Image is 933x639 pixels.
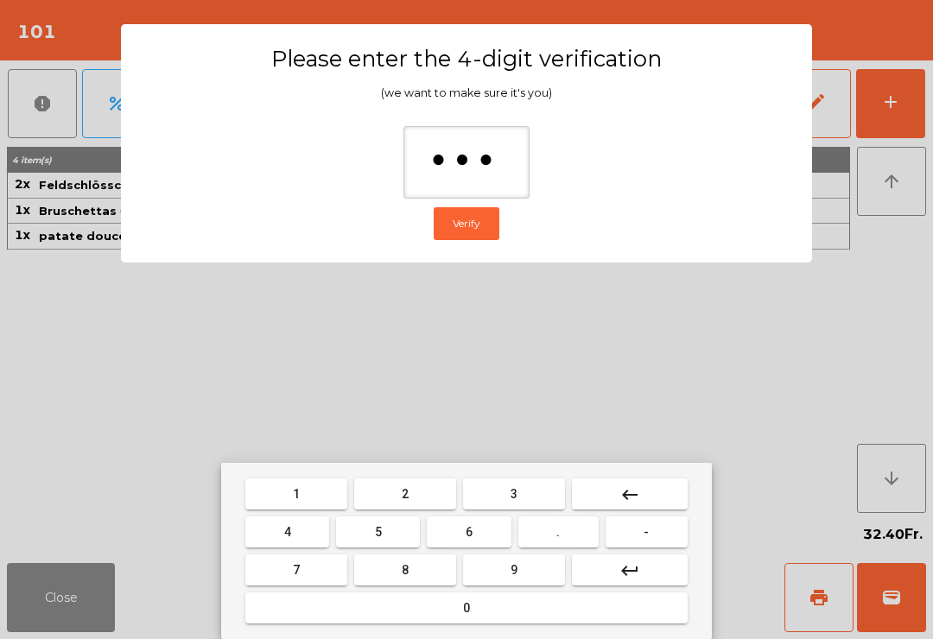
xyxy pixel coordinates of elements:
span: 4 [284,525,291,539]
span: 9 [511,563,517,577]
span: 5 [375,525,382,539]
span: (we want to make sure it's you) [381,86,552,99]
h3: Please enter the 4-digit verification [155,45,778,73]
button: - [606,516,688,547]
button: 2 [354,478,456,509]
button: 9 [463,554,565,585]
button: 0 [245,592,688,623]
span: 8 [402,563,409,577]
button: 4 [245,516,329,547]
button: 1 [245,478,347,509]
mat-icon: keyboard_return [619,560,640,581]
span: 2 [402,487,409,501]
span: 3 [511,487,517,501]
button: 5 [336,516,420,547]
button: Verify [434,207,499,240]
button: 6 [427,516,511,547]
button: 7 [245,554,347,585]
span: - [644,525,649,539]
button: . [518,516,599,547]
button: 8 [354,554,456,585]
span: 6 [466,525,473,539]
span: . [556,525,560,539]
button: 3 [463,478,565,509]
span: 0 [463,601,470,615]
mat-icon: keyboard_backspace [619,484,640,505]
span: 7 [293,563,300,577]
span: 1 [293,487,300,501]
